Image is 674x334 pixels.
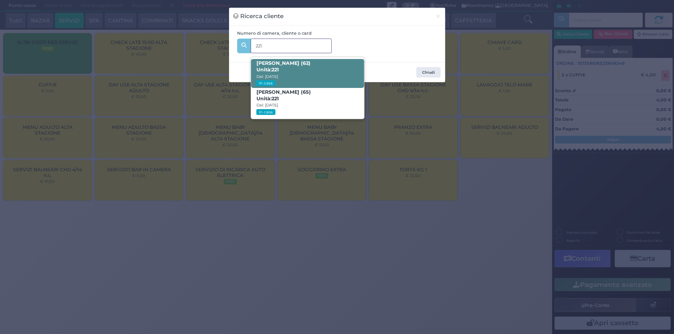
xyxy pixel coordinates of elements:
small: Dal: [DATE] [256,103,278,108]
button: Chiudi [431,8,445,25]
span: Unità: [256,67,279,73]
small: In casa [256,80,275,86]
strong: 221 [272,96,279,101]
span: Unità: [256,96,279,102]
span: × [436,12,441,20]
small: In casa [256,109,275,115]
input: Es. 'Mario Rossi', '220' o '108123234234' [251,39,332,53]
b: [PERSON_NAME] (65) [256,89,311,101]
label: Numero di camera, cliente o card [237,30,312,37]
button: Chiudi [416,67,441,78]
b: [PERSON_NAME] (62) [256,60,311,73]
strong: 221 [272,67,279,73]
small: Dal: [DATE] [256,74,278,79]
h3: Ricerca cliente [233,12,284,21]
